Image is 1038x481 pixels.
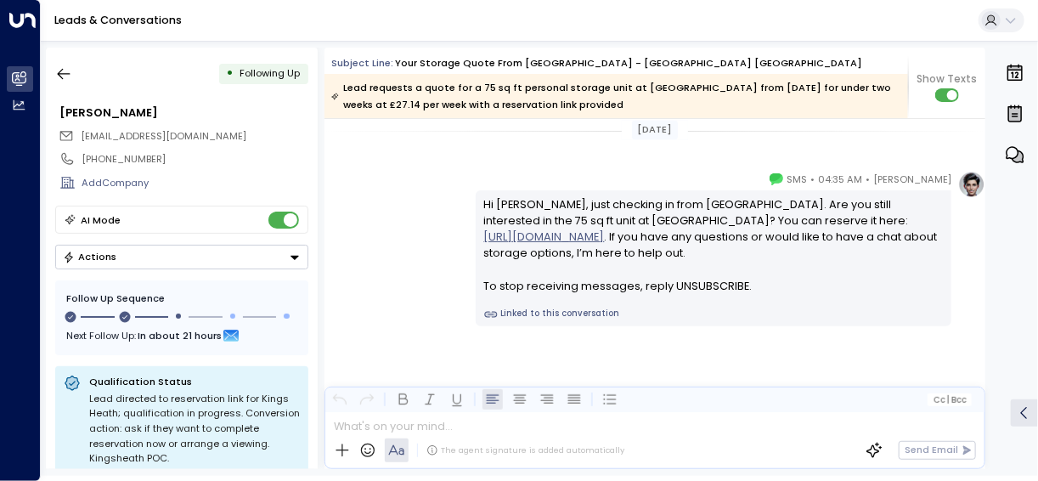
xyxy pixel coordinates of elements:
span: Show Texts [917,71,977,87]
button: Undo [330,389,350,410]
a: [URL][DOMAIN_NAME] [484,229,605,245]
div: Follow Up Sequence [66,291,297,306]
button: Redo [357,389,377,410]
span: In about 21 hours [138,326,222,345]
span: Subject Line: [331,56,393,70]
span: [EMAIL_ADDRESS][DOMAIN_NAME] [81,129,246,143]
div: [PERSON_NAME] [59,105,307,121]
span: [PERSON_NAME] [873,171,951,188]
span: Cc Bcc [934,395,967,405]
span: 04:35 AM [818,171,862,188]
div: Button group with a nested menu [55,245,308,269]
span: Following Up [240,66,300,80]
div: Hi [PERSON_NAME], just checking in from [GEOGRAPHIC_DATA]. Are you still interested in the 75 sq ... [484,196,944,294]
span: • [866,171,870,188]
div: [PHONE_NUMBER] [82,152,307,167]
span: • [810,171,815,188]
div: Next Follow Up: [66,326,297,345]
div: The agent signature is added automatically [426,444,624,456]
div: AddCompany [82,176,307,190]
span: | [947,395,950,405]
button: Cc|Bcc [928,393,972,406]
a: Leads & Conversations [54,13,182,27]
span: SMS [787,171,807,188]
div: • [226,61,234,86]
div: AI Mode [81,212,121,229]
div: Actions [63,251,116,263]
a: Linked to this conversation [484,308,944,321]
div: Lead requests a quote for a 75 sq ft personal storage unit at [GEOGRAPHIC_DATA] from [DATE] for u... [331,79,900,113]
p: Qualification Status [89,375,300,388]
img: profile-logo.png [958,171,985,198]
span: wobihi@gmail.com [81,129,246,144]
div: Lead directed to reservation link for Kings Heath; qualification in progress. Conversion action: ... [89,392,300,467]
div: Your storage quote from [GEOGRAPHIC_DATA] - [GEOGRAPHIC_DATA] [GEOGRAPHIC_DATA] [395,56,862,71]
div: [DATE] [632,121,678,140]
button: Actions [55,245,308,269]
